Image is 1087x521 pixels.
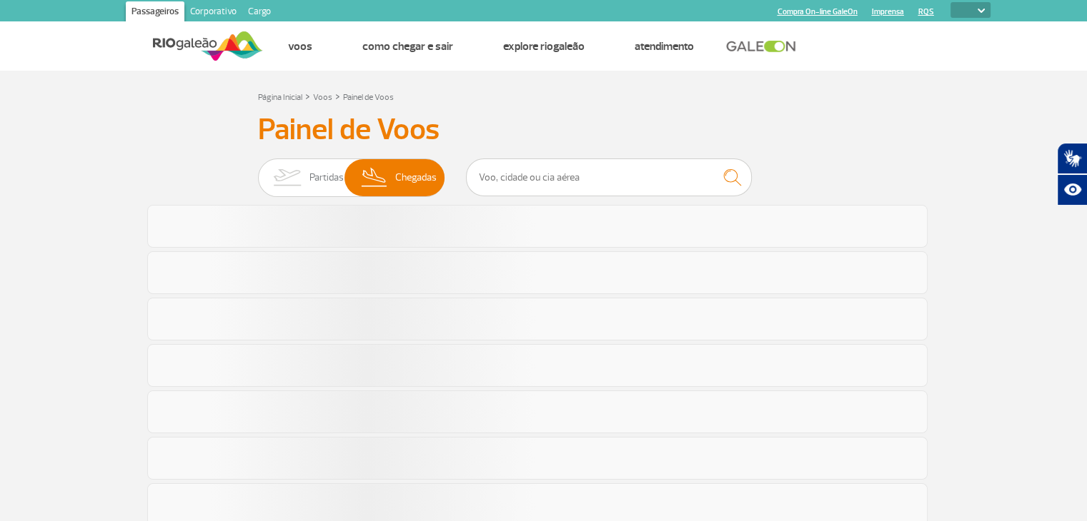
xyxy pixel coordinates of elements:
[305,88,310,104] a: >
[184,1,242,24] a: Corporativo
[264,159,309,196] img: slider-embarque
[918,7,934,16] a: RQS
[335,88,340,104] a: >
[503,39,585,54] a: Explore RIOgaleão
[288,39,312,54] a: Voos
[309,159,344,196] span: Partidas
[343,92,394,103] a: Painel de Voos
[466,158,752,196] input: Voo, cidade ou cia aérea
[395,159,437,196] span: Chegadas
[778,7,858,16] a: Compra On-line GaleOn
[1057,143,1087,174] button: Abrir tradutor de língua de sinais.
[362,39,453,54] a: Como chegar e sair
[354,159,396,196] img: slider-desembarque
[872,7,904,16] a: Imprensa
[258,112,830,148] h3: Painel de Voos
[258,92,302,103] a: Página Inicial
[313,92,332,103] a: Voos
[635,39,694,54] a: Atendimento
[126,1,184,24] a: Passageiros
[242,1,277,24] a: Cargo
[1057,143,1087,206] div: Plugin de acessibilidade da Hand Talk.
[1057,174,1087,206] button: Abrir recursos assistivos.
